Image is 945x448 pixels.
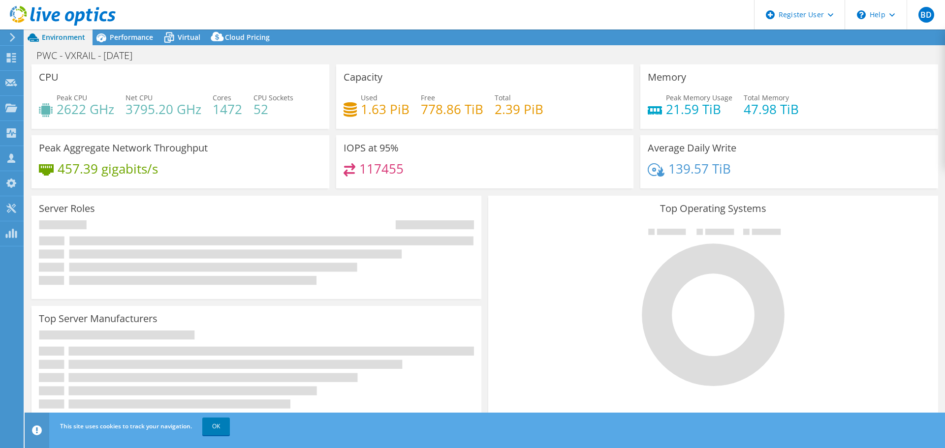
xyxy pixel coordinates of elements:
h3: Top Server Manufacturers [39,313,157,324]
h4: 117455 [359,163,404,174]
h4: 1.63 PiB [361,104,409,115]
h3: IOPS at 95% [344,143,399,153]
span: CPU Sockets [253,93,293,102]
span: This site uses cookies to track your navigation. [60,422,192,430]
span: Total Memory [744,93,789,102]
h3: Top Operating Systems [496,203,931,214]
h4: 2.39 PiB [495,104,543,115]
h4: 2622 GHz [57,104,114,115]
h3: Peak Aggregate Network Throughput [39,143,208,153]
span: Performance [110,32,153,42]
h4: 778.86 TiB [421,104,483,115]
span: Cores [213,93,231,102]
a: OK [202,418,230,435]
h3: Capacity [344,72,382,83]
span: Peak CPU [57,93,87,102]
h4: 21.59 TiB [666,104,732,115]
span: BD [918,7,934,23]
span: Used [361,93,378,102]
h4: 3795.20 GHz [126,104,201,115]
span: Cloud Pricing [225,32,270,42]
h3: CPU [39,72,59,83]
span: Net CPU [126,93,153,102]
h3: Server Roles [39,203,95,214]
span: Free [421,93,435,102]
h3: Memory [648,72,686,83]
span: Virtual [178,32,200,42]
h1: PWC - VXRAIL - [DATE] [32,50,148,61]
svg: \n [857,10,866,19]
h4: 47.98 TiB [744,104,799,115]
h4: 457.39 gigabits/s [58,163,158,174]
h4: 52 [253,104,293,115]
span: Total [495,93,511,102]
h3: Average Daily Write [648,143,736,153]
span: Environment [42,32,85,42]
h4: 139.57 TiB [668,163,731,174]
span: Peak Memory Usage [666,93,732,102]
h4: 1472 [213,104,242,115]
